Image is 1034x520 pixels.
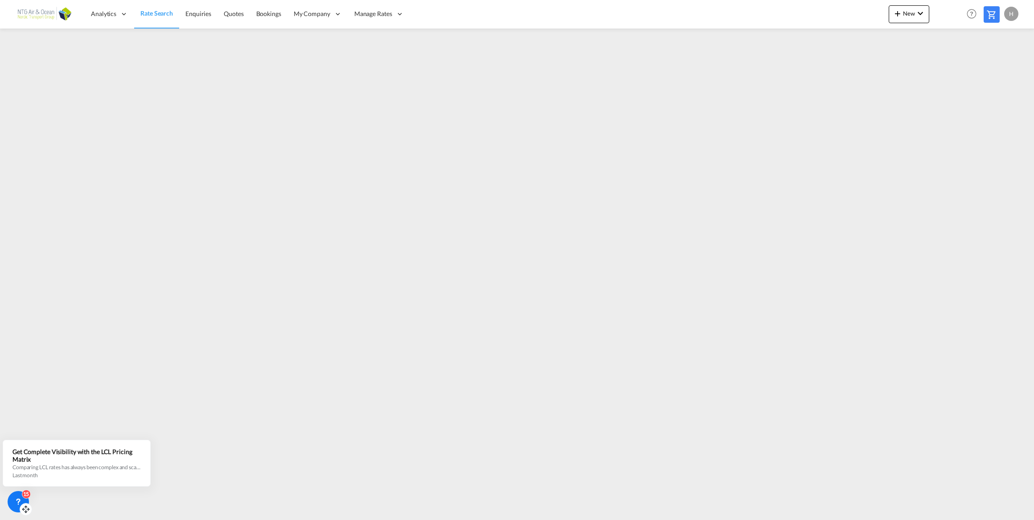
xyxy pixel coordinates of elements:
[354,9,392,18] span: Manage Rates
[256,10,281,17] span: Bookings
[892,10,926,17] span: New
[294,9,330,18] span: My Company
[91,9,116,18] span: Analytics
[1004,7,1018,21] div: H
[13,4,74,24] img: 24501a20ab7611ecb8bce1a71c18ae17.png
[889,5,929,23] button: icon-plus 400-fgNewicon-chevron-down
[224,10,243,17] span: Quotes
[185,10,211,17] span: Enquiries
[140,9,173,17] span: Rate Search
[964,6,979,21] span: Help
[915,8,926,19] md-icon: icon-chevron-down
[964,6,984,22] div: Help
[892,8,903,19] md-icon: icon-plus 400-fg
